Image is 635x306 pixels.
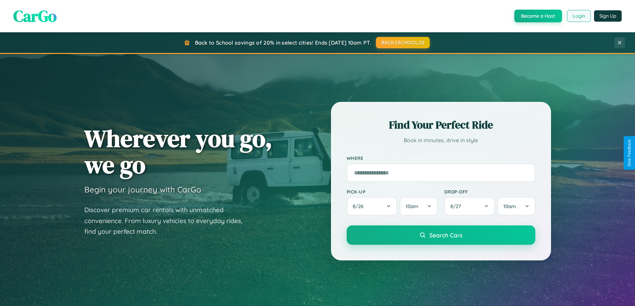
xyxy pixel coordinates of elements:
span: 10am [406,203,418,209]
p: Discover premium car rentals with unmatched convenience. From luxury vehicles to everyday rides, ... [84,204,251,237]
h1: Wherever you go, we go [84,125,272,178]
span: 10am [503,203,516,209]
button: Login [567,10,591,22]
span: 8 / 27 [450,203,464,209]
button: 8/26 [347,197,397,215]
span: Back to School savings of 20% in select cities! Ends [DATE] 10am PT. [195,39,371,46]
button: Become a Host [514,10,562,22]
label: Drop-off [444,189,535,194]
span: CarGo [13,5,57,27]
button: BACK2SCHOOL20 [376,37,430,48]
button: 10am [497,197,535,215]
div: Give Feedback [627,140,632,166]
h2: Find Your Perfect Ride [347,118,535,132]
button: 10am [400,197,437,215]
button: Sign Up [594,10,622,22]
h3: Begin your journey with CarGo [84,184,201,194]
span: Search Cars [429,231,462,239]
p: Book in minutes, drive in style [347,136,535,145]
button: 8/27 [444,197,495,215]
button: Search Cars [347,225,535,245]
span: 8 / 26 [353,203,367,209]
label: Pick-up [347,189,438,194]
label: Where [347,155,535,161]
